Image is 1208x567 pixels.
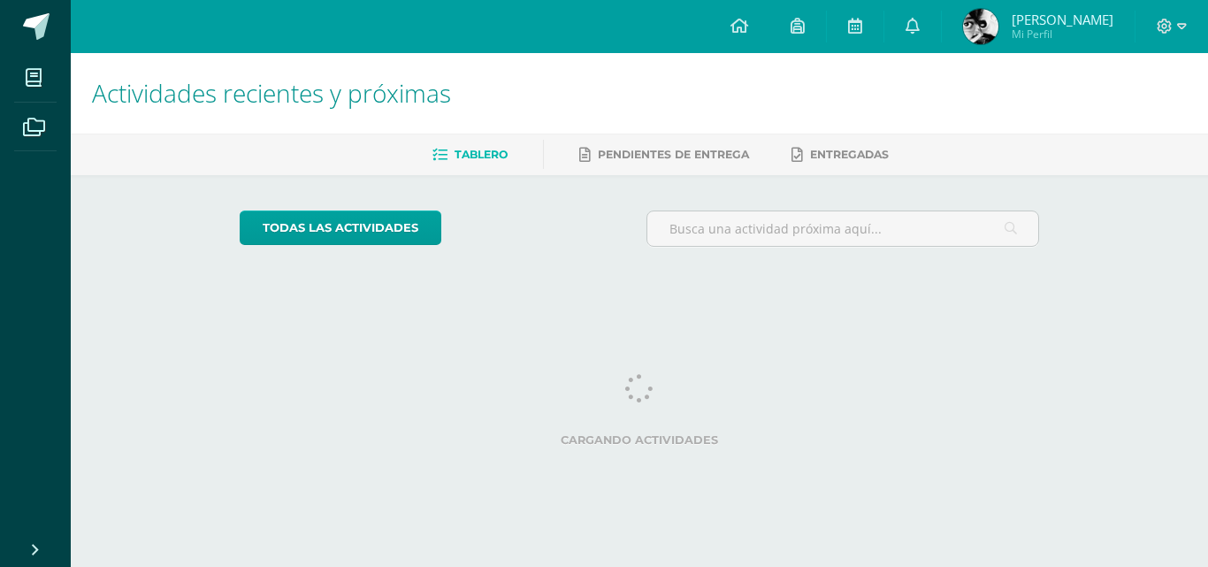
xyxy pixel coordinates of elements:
[92,76,451,110] span: Actividades recientes y próximas
[791,141,889,169] a: Entregadas
[598,148,749,161] span: Pendientes de entrega
[963,9,998,44] img: dc32dc01f67e5d3cb8aaad2faaa13ced.png
[810,148,889,161] span: Entregadas
[240,433,1040,447] label: Cargando actividades
[579,141,749,169] a: Pendientes de entrega
[240,211,441,245] a: todas las Actividades
[647,211,1039,246] input: Busca una actividad próxima aquí...
[1012,11,1113,28] span: [PERSON_NAME]
[455,148,508,161] span: Tablero
[1012,27,1113,42] span: Mi Perfil
[432,141,508,169] a: Tablero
